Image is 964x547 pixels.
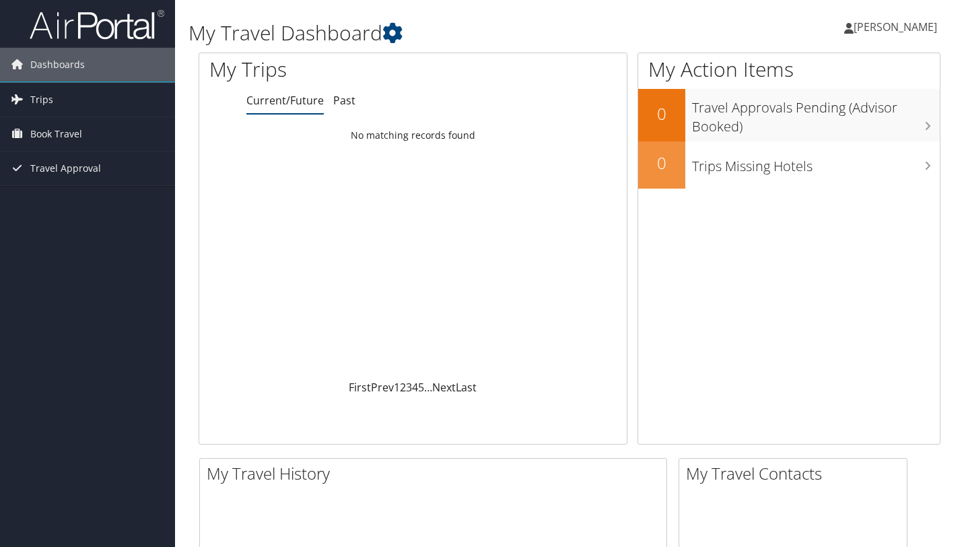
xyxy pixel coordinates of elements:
h2: My Travel Contacts [686,462,907,485]
span: Dashboards [30,48,85,82]
a: 3 [406,380,412,395]
h1: My Action Items [638,55,940,84]
span: Book Travel [30,117,82,151]
a: 0Travel Approvals Pending (Advisor Booked) [638,89,940,141]
h3: Trips Missing Hotels [692,150,940,176]
a: 1 [394,380,400,395]
a: 2 [400,380,406,395]
h2: 0 [638,102,685,125]
img: airportal-logo.png [30,9,164,40]
span: … [424,380,432,395]
a: Past [333,93,355,108]
a: First [349,380,371,395]
a: 4 [412,380,418,395]
a: Prev [371,380,394,395]
span: Travel Approval [30,152,101,185]
h2: My Travel History [207,462,666,485]
h3: Travel Approvals Pending (Advisor Booked) [692,92,940,136]
a: Last [456,380,477,395]
a: 0Trips Missing Hotels [638,141,940,189]
span: Trips [30,83,53,117]
a: [PERSON_NAME] [844,7,951,47]
h2: 0 [638,152,685,174]
a: Current/Future [246,93,324,108]
a: Next [432,380,456,395]
h1: My Travel Dashboard [188,19,697,47]
a: 5 [418,380,424,395]
h1: My Trips [209,55,438,84]
td: No matching records found [199,123,627,148]
span: [PERSON_NAME] [854,20,937,34]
